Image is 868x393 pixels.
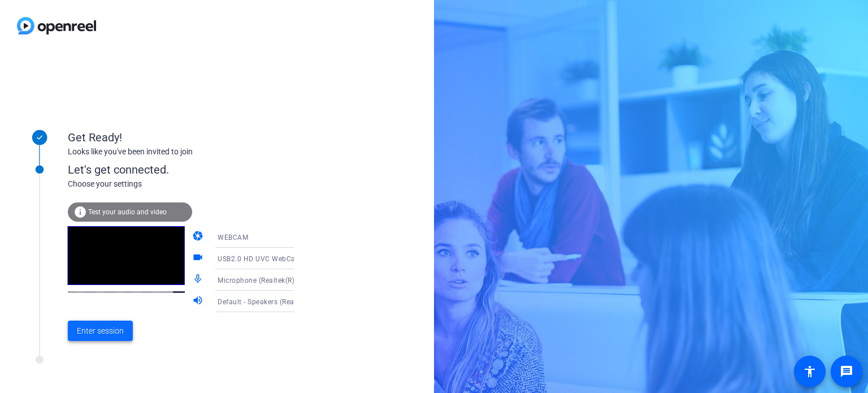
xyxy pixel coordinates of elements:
[192,273,206,287] mat-icon: mic_none
[68,178,317,190] div: Choose your settings
[73,205,87,219] mat-icon: info
[68,146,294,158] div: Looks like you've been invited to join
[88,208,167,216] span: Test your audio and video
[803,365,817,378] mat-icon: accessibility
[192,230,206,244] mat-icon: camera
[77,325,124,337] span: Enter session
[218,234,248,241] span: WEBCAM
[218,275,319,284] span: Microphone (Realtek(R) Audio)
[68,321,133,341] button: Enter session
[192,295,206,308] mat-icon: volume_up
[840,365,853,378] mat-icon: message
[192,252,206,265] mat-icon: videocam
[218,254,345,263] span: USB2.0 HD UVC WebCam (13d3:56dd)
[218,297,340,306] span: Default - Speakers (Realtek(R) Audio)
[68,129,294,146] div: Get Ready!
[68,161,317,178] div: Let's get connected.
